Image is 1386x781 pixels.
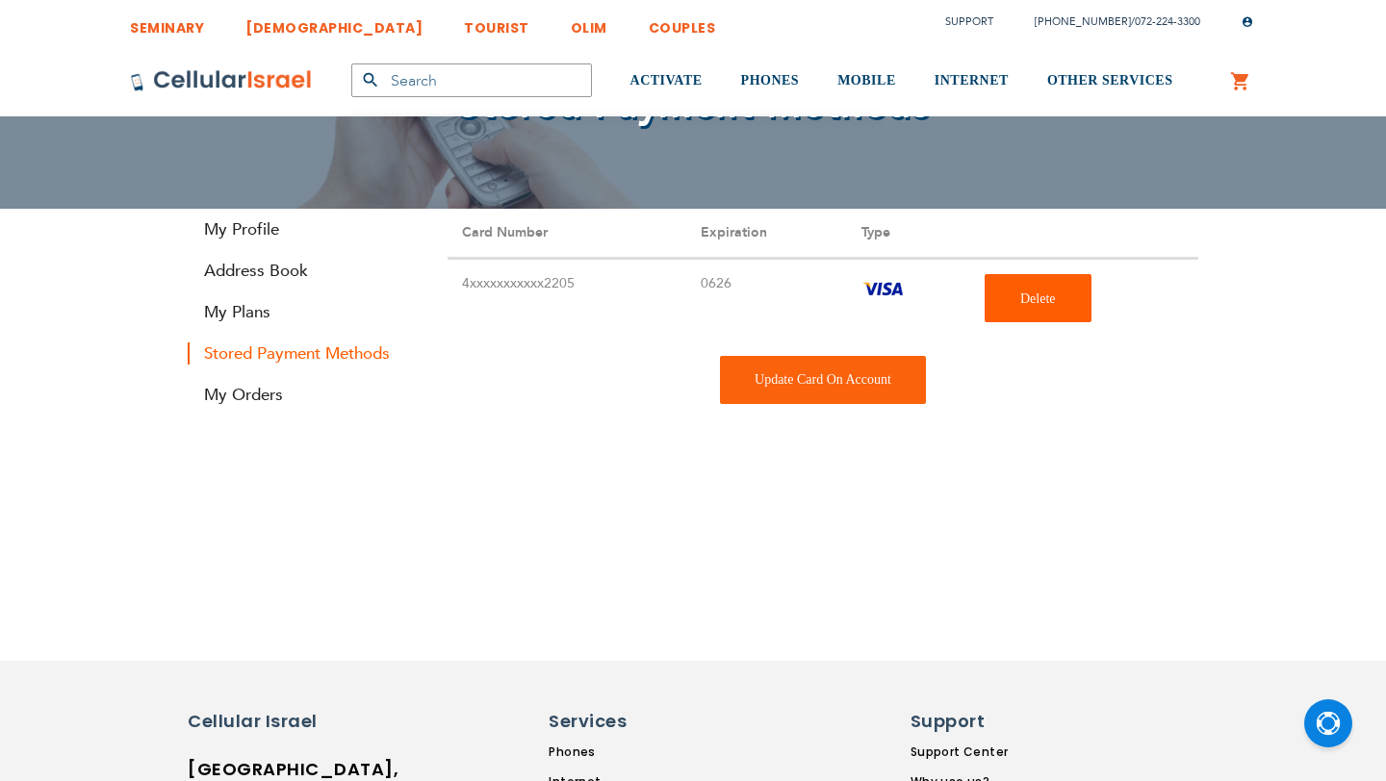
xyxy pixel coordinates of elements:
a: TOURIST [464,5,529,40]
a: Support Center [911,743,1037,761]
a: COUPLES [649,5,716,40]
a: ACTIVATE [630,45,703,117]
a: OLIM [571,5,607,40]
a: [PHONE_NUMBER] [1035,14,1131,29]
li: / [1015,8,1200,36]
h6: Support [911,709,1025,734]
a: My Orders [188,384,419,406]
a: SEMINARY [130,5,204,40]
span: INTERNET [935,73,1009,88]
a: INTERNET [935,45,1009,117]
td: 0626 [686,260,847,338]
button: Delete [985,274,1091,322]
a: OTHER SERVICES [1047,45,1173,117]
span: ACTIVATE [630,73,703,88]
a: My Plans [188,301,419,323]
span: OTHER SERVICES [1047,73,1173,88]
span: Delete [1020,291,1056,306]
a: Phones [549,743,724,761]
h6: Services [549,709,712,734]
a: PHONES [741,45,800,117]
input: Search [351,63,592,97]
a: My Profile [188,218,419,240]
a: 072-224-3300 [1135,14,1200,29]
h6: Cellular Israel [188,709,351,734]
th: Expiration [686,209,847,258]
img: vi.png [861,274,906,303]
a: Support [945,14,993,29]
span: MOBILE [837,73,896,88]
td: 4xxxxxxxxxxx2205 [448,260,686,338]
div: To update the payment method currently being used on an existing Cellular Israel plan [720,356,926,404]
th: Card Number [448,209,686,258]
img: Cellular Israel Logo [130,69,313,92]
strong: Stored Payment Methods [188,342,419,365]
a: [DEMOGRAPHIC_DATA] [245,5,423,40]
span: PHONES [741,73,800,88]
th: Type [847,209,970,258]
a: Address Book [188,260,419,282]
a: MOBILE [837,45,896,117]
